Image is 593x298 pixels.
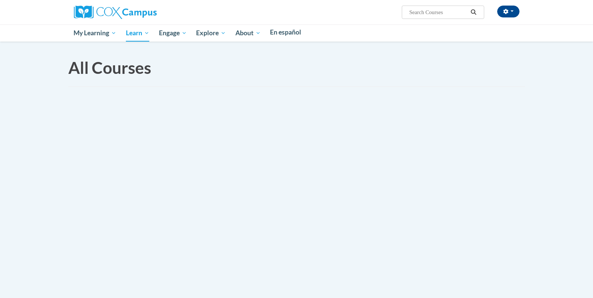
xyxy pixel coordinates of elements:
i:  [470,10,477,15]
button: Search [468,8,479,17]
span: Explore [196,29,226,37]
span: My Learning [74,29,116,37]
span: Engage [159,29,187,37]
a: My Learning [69,24,121,42]
input: Search Courses [408,8,468,17]
button: Account Settings [497,6,519,17]
img: Cox Campus [74,6,157,19]
span: All Courses [68,58,151,77]
a: Engage [154,24,192,42]
span: En español [270,28,301,36]
a: Learn [121,24,154,42]
a: Cox Campus [74,9,157,15]
a: Explore [191,24,231,42]
a: About [231,24,265,42]
div: Main menu [63,24,531,42]
a: En español [265,24,306,40]
span: Learn [126,29,149,37]
span: About [235,29,261,37]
